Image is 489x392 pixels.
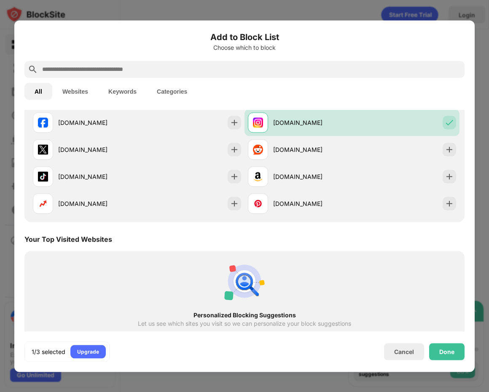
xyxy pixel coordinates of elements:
[77,347,99,356] div: Upgrade
[58,199,137,208] div: [DOMAIN_NAME]
[147,83,197,100] button: Categories
[38,198,48,208] img: favicons
[38,171,48,181] img: favicons
[253,198,263,208] img: favicons
[38,144,48,154] img: favicons
[253,171,263,181] img: favicons
[253,144,263,154] img: favicons
[58,145,137,154] div: [DOMAIN_NAME]
[273,172,352,181] div: [DOMAIN_NAME]
[98,83,147,100] button: Keywords
[273,199,352,208] div: [DOMAIN_NAME]
[253,117,263,127] img: favicons
[40,311,449,318] div: Personalized Blocking Suggestions
[394,348,414,355] div: Cancel
[58,118,137,127] div: [DOMAIN_NAME]
[32,347,65,356] div: 1/3 selected
[28,64,38,74] img: search.svg
[24,235,112,243] div: Your Top Visited Websites
[58,172,137,181] div: [DOMAIN_NAME]
[138,320,351,327] div: Let us see which sites you visit so we can personalize your block suggestions
[439,348,454,355] div: Done
[38,117,48,127] img: favicons
[24,30,465,43] h6: Add to Block List
[273,145,352,154] div: [DOMAIN_NAME]
[52,83,98,100] button: Websites
[24,83,52,100] button: All
[24,44,465,51] div: Choose which to block
[273,118,352,127] div: [DOMAIN_NAME]
[224,261,265,301] img: personal-suggestions.svg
